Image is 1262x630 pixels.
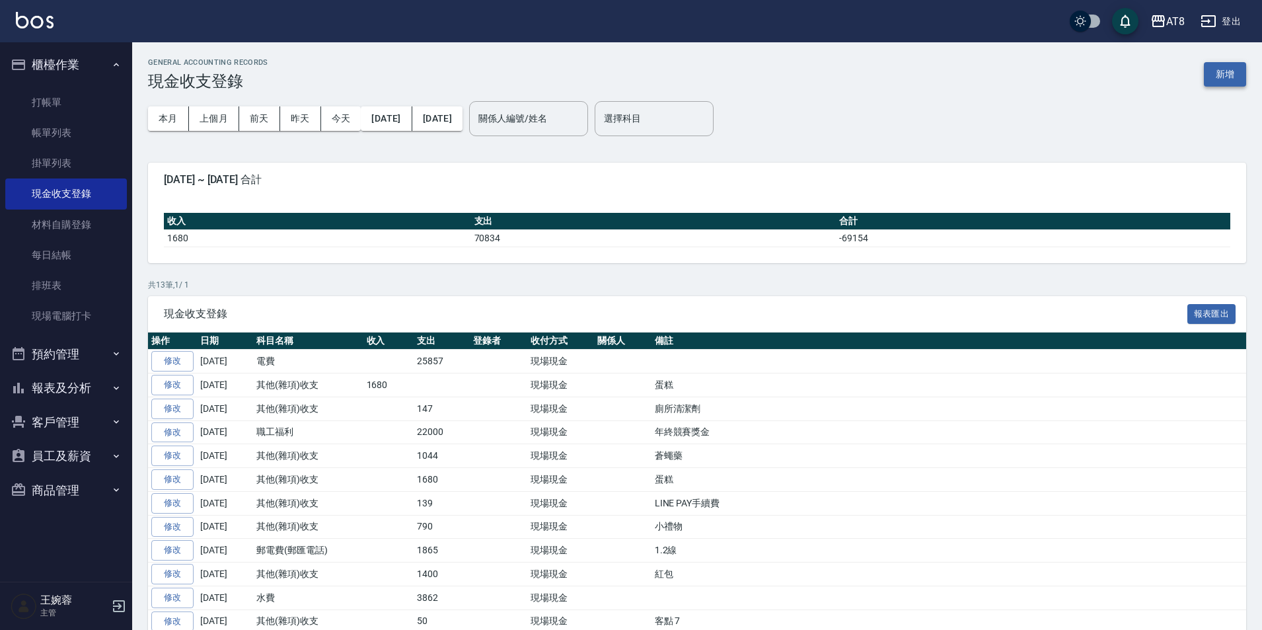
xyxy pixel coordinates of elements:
[253,420,363,444] td: 職工福利
[1112,8,1138,34] button: save
[253,374,363,397] td: 其他(雜項)收支
[197,515,253,539] td: [DATE]
[527,563,594,586] td: 現場現金
[5,48,127,82] button: 櫃檯作業
[280,106,321,131] button: 昨天
[527,397,594,420] td: 現場現金
[527,333,594,350] th: 收付方式
[414,515,470,539] td: 790
[253,563,363,586] td: 其他(雜項)收支
[197,586,253,610] td: [DATE]
[651,515,1246,539] td: 小禮物
[1166,13,1185,30] div: AT8
[197,420,253,444] td: [DATE]
[197,444,253,468] td: [DATE]
[527,468,594,492] td: 現場現金
[5,405,127,440] button: 客戶管理
[164,229,471,247] td: 1680
[5,371,127,405] button: 報表及分析
[412,106,463,131] button: [DATE]
[414,491,470,515] td: 139
[151,564,194,584] a: 修改
[1204,62,1246,87] button: 新增
[164,213,471,230] th: 收入
[151,446,194,466] a: 修改
[527,374,594,397] td: 現場現金
[148,58,268,67] h2: GENERAL ACCOUNTING RECORDS
[40,607,108,619] p: 主管
[414,468,470,492] td: 1680
[414,586,470,610] td: 3862
[651,397,1246,420] td: 廁所清潔劑
[197,468,253,492] td: [DATE]
[5,178,127,209] a: 現金收支登錄
[239,106,280,131] button: 前天
[148,279,1246,291] p: 共 13 筆, 1 / 1
[527,586,594,610] td: 現場現金
[5,301,127,331] a: 現場電腦打卡
[11,593,37,619] img: Person
[527,350,594,374] td: 現場現金
[414,397,470,420] td: 147
[148,106,189,131] button: 本月
[651,539,1246,563] td: 1.2線
[527,491,594,515] td: 現場現金
[253,333,363,350] th: 科目名稱
[363,333,414,350] th: 收入
[1195,9,1246,34] button: 登出
[151,588,194,608] a: 修改
[151,375,194,395] a: 修改
[651,333,1246,350] th: 備註
[151,493,194,514] a: 修改
[148,333,197,350] th: 操作
[5,240,127,270] a: 每日結帳
[1145,8,1190,35] button: AT8
[151,540,194,561] a: 修改
[414,333,470,350] th: 支出
[651,374,1246,397] td: 蛋糕
[197,397,253,420] td: [DATE]
[5,473,127,508] button: 商品管理
[151,517,194,537] a: 修改
[5,87,127,118] a: 打帳單
[253,491,363,515] td: 其他(雜項)收支
[197,350,253,374] td: [DATE]
[151,422,194,443] a: 修改
[527,420,594,444] td: 現場現金
[527,515,594,539] td: 現場現金
[197,333,253,350] th: 日期
[197,491,253,515] td: [DATE]
[5,118,127,148] a: 帳單列表
[594,333,651,350] th: 關係人
[5,148,127,178] a: 掛單列表
[5,210,127,240] a: 材料自購登錄
[321,106,361,131] button: 今天
[5,439,127,473] button: 員工及薪資
[148,72,268,91] h3: 現金收支登錄
[164,307,1187,321] span: 現金收支登錄
[253,539,363,563] td: 郵電費(郵匯電話)
[527,444,594,468] td: 現場現金
[5,270,127,301] a: 排班表
[414,563,470,586] td: 1400
[151,469,194,490] a: 修改
[1187,304,1236,325] button: 報表匯出
[253,468,363,492] td: 其他(雜項)收支
[651,563,1246,586] td: 紅包
[471,229,836,247] td: 70834
[164,173,1230,186] span: [DATE] ~ [DATE] 合計
[40,594,108,607] h5: 王婉蓉
[253,444,363,468] td: 其他(雜項)收支
[414,539,470,563] td: 1865
[651,468,1246,492] td: 蛋糕
[253,515,363,539] td: 其他(雜項)收支
[470,333,527,350] th: 登錄者
[197,563,253,586] td: [DATE]
[1187,307,1236,319] a: 報表匯出
[1204,67,1246,80] a: 新增
[836,213,1230,230] th: 合計
[197,374,253,397] td: [DATE]
[151,399,194,419] a: 修改
[253,586,363,610] td: 水費
[151,351,194,372] a: 修改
